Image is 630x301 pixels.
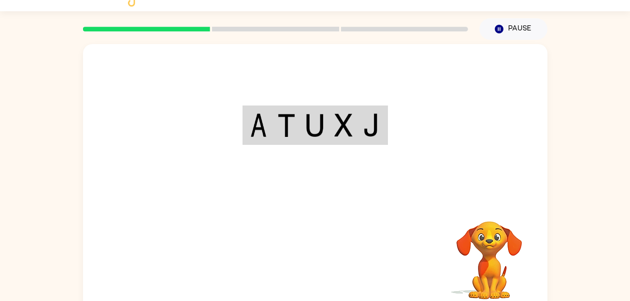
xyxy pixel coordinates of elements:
[442,207,536,301] video: Your browser must support playing .mp4 files to use Literably. Please try using another browser.
[306,113,324,137] img: u
[277,113,295,137] img: t
[250,113,267,137] img: a
[479,18,547,40] button: Pause
[363,113,380,137] img: j
[334,113,352,137] img: x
